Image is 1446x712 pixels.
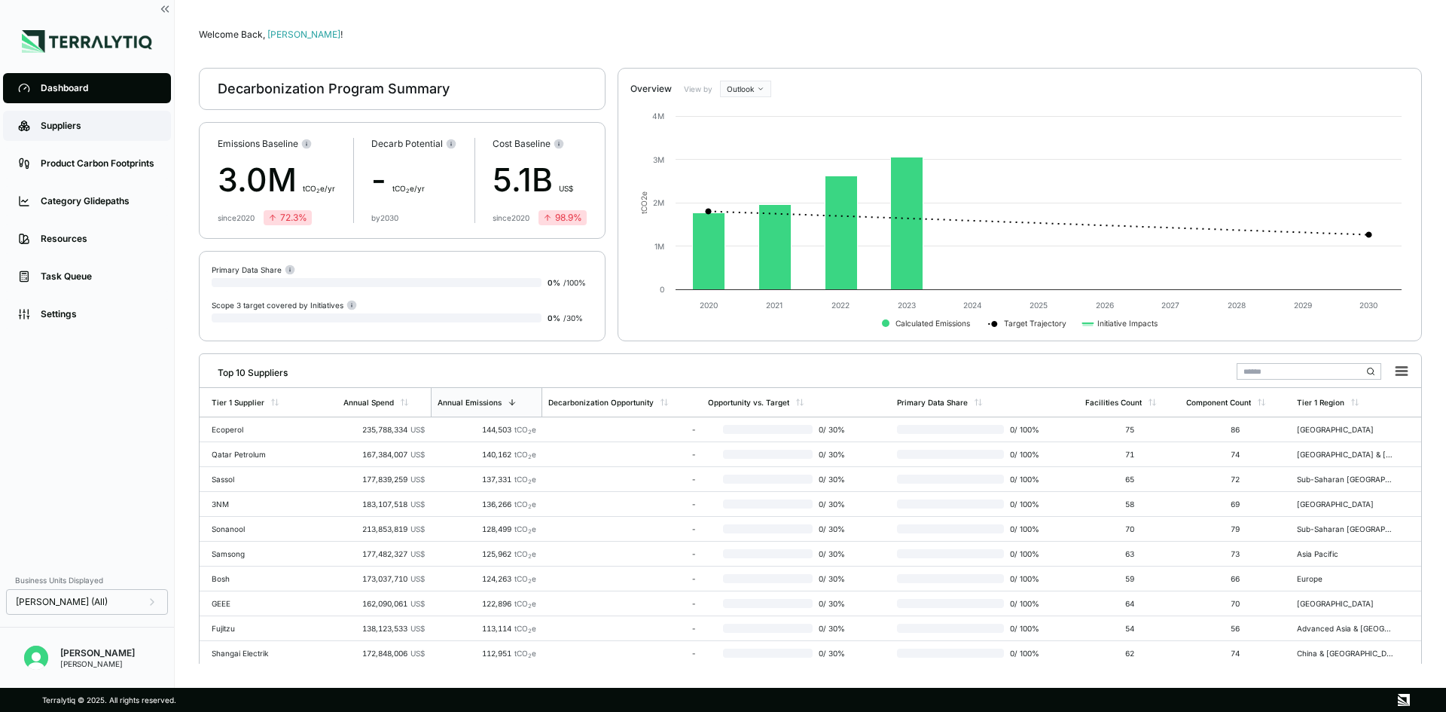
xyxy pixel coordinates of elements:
div: 140,162 [437,450,536,459]
sub: 2 [528,603,532,610]
div: Emissions Baseline [218,138,335,150]
div: Samsong [212,549,308,558]
div: Primary Data Share [212,264,295,275]
button: Open user button [18,640,54,676]
div: Scope 3 target covered by Initiatives [212,299,357,310]
div: 63 [1085,549,1174,558]
div: - [548,599,696,608]
text: 2020 [700,301,718,310]
div: 59 [1085,574,1174,583]
sub: 2 [528,628,532,634]
span: US$ [410,649,425,658]
div: 72 [1186,475,1285,484]
div: Annual Emissions [438,398,502,407]
div: Sub-Saharan [GEOGRAPHIC_DATA] [1297,524,1393,533]
div: Product Carbon Footprints [41,157,156,170]
div: Suppliers [41,120,156,132]
div: 86 [1186,425,1285,434]
span: ! [340,29,343,40]
div: - [548,649,696,658]
div: Facilities Count [1085,398,1142,407]
span: US$ [410,475,425,484]
text: Initiative Impacts [1097,319,1158,328]
span: tCO e [514,450,536,459]
button: Outlook [720,81,771,97]
span: 0 / 30 % [813,425,853,434]
span: 0 / 100 % [1004,475,1042,484]
span: tCO e [514,574,536,583]
span: 0 / 30 % [813,574,853,583]
div: 73 [1186,549,1285,558]
div: since 2020 [493,213,529,222]
div: 144,503 [437,425,536,434]
div: Settings [41,308,156,320]
text: 2029 [1294,301,1312,310]
div: China & [GEOGRAPHIC_DATA] [1297,649,1393,658]
div: 74 [1186,450,1285,459]
div: 177,839,259 [343,475,425,484]
sub: 2 [528,553,532,560]
div: 183,107,518 [343,500,425,509]
div: Decarb Potential [371,138,456,150]
div: 5.1B [493,156,587,204]
span: US$ [410,549,425,558]
span: 0 / 100 % [1004,500,1042,509]
div: - [548,524,696,533]
span: US$ [410,524,425,533]
div: Overview [630,83,672,95]
div: 75 [1085,425,1174,434]
div: 74 [1186,649,1285,658]
div: 122,896 [437,599,536,608]
div: 167,384,007 [343,450,425,459]
div: 112,951 [437,649,536,658]
text: Target Trajectory [1004,319,1066,328]
tspan: 2 [639,196,648,200]
span: t CO e/yr [392,184,425,193]
text: Calculated Emissions [895,319,970,328]
sub: 2 [528,429,532,435]
div: 137,331 [437,475,536,484]
div: [PERSON_NAME] [60,659,135,668]
span: 0 / 100 % [1004,574,1042,583]
sub: 2 [528,652,532,659]
div: 138,123,533 [343,624,425,633]
text: 2030 [1359,301,1377,310]
span: [PERSON_NAME] [267,29,343,40]
span: tCO e [514,549,536,558]
sub: 2 [316,188,320,194]
img: Anirudh Verma [24,646,48,670]
div: - [548,450,696,459]
text: 2024 [963,301,982,310]
div: 71 [1085,450,1174,459]
div: 213,853,819 [343,524,425,533]
div: Qatar Petrolum [212,450,308,459]
text: 0 [660,285,664,294]
span: 0 / 100 % [1004,425,1042,434]
span: [PERSON_NAME] (All) [16,596,108,608]
span: 0 / 30 % [813,524,853,533]
text: 2023 [898,301,916,310]
span: 0 / 100 % [1004,549,1042,558]
span: 0 / 30 % [813,475,853,484]
div: Cost Baseline [493,138,587,150]
sub: 2 [528,478,532,485]
span: tCO e [514,475,536,484]
div: Primary Data Share [897,398,968,407]
div: Tier 1 Region [1297,398,1344,407]
img: Logo [22,30,152,53]
div: 125,962 [437,549,536,558]
div: 66 [1186,574,1285,583]
div: 113,114 [437,624,536,633]
div: [GEOGRAPHIC_DATA] [1297,425,1393,434]
sub: 2 [528,578,532,585]
div: Bosh [212,574,308,583]
div: Asia Pacific [1297,549,1393,558]
div: 79 [1186,524,1285,533]
div: - [548,475,696,484]
span: 0 / 30 % [813,450,853,459]
text: 2022 [831,301,850,310]
div: 162,090,061 [343,599,425,608]
span: 0 % [548,278,560,287]
div: 70 [1085,524,1174,533]
span: tCO e [514,599,536,608]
